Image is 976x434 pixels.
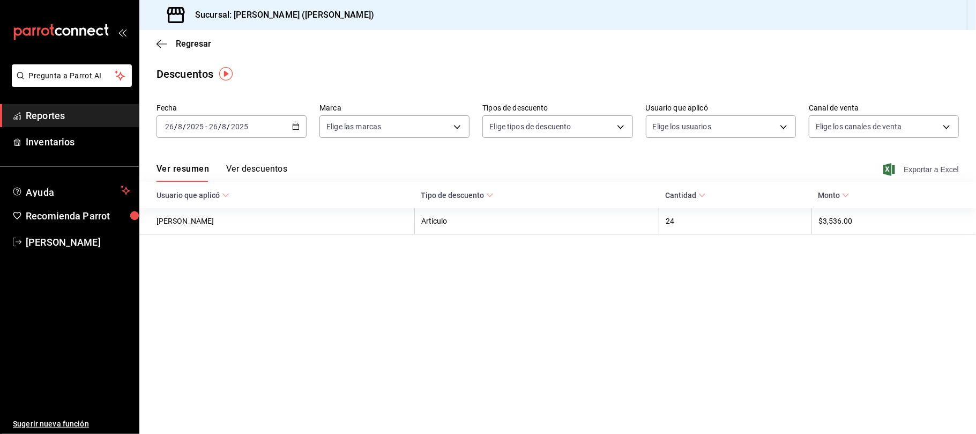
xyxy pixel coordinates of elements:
span: / [183,122,186,131]
span: Regresar [176,39,211,49]
span: Cantidad [665,191,706,200]
span: Inventarios [26,135,130,149]
input: -- [208,122,218,131]
div: navigation tabs [157,164,287,182]
label: Usuario que aplicó [646,105,796,112]
label: Marca [319,105,470,112]
th: Artículo [414,208,659,234]
span: Reportes [26,108,130,123]
input: -- [222,122,227,131]
div: Descuentos [157,66,213,82]
input: -- [165,122,174,131]
label: Tipos de descuento [482,105,632,112]
span: - [205,122,207,131]
button: Ver descuentos [226,164,287,182]
span: / [227,122,230,131]
span: Elige los canales de venta [816,121,902,132]
span: Elige tipos de descuento [489,121,571,132]
span: Sugerir nueva función [13,418,130,430]
img: Tooltip marker [219,67,233,80]
span: Elige las marcas [326,121,381,132]
span: Pregunta a Parrot AI [29,70,115,82]
h3: Sucursal: [PERSON_NAME] ([PERSON_NAME]) [187,9,374,21]
span: Tipo de descuento [421,191,494,200]
button: open_drawer_menu [118,28,126,36]
button: Ver resumen [157,164,209,182]
span: Monto [818,191,850,200]
input: ---- [230,122,249,131]
th: [PERSON_NAME] [139,208,414,234]
label: Canal de venta [809,105,959,112]
span: Recomienda Parrot [26,209,130,223]
span: [PERSON_NAME] [26,235,130,249]
span: Elige los usuarios [653,121,711,132]
a: Pregunta a Parrot AI [8,78,132,89]
input: ---- [186,122,204,131]
span: / [218,122,221,131]
span: Ayuda [26,184,116,197]
span: / [174,122,177,131]
span: Usuario que aplicó [157,191,229,200]
button: Pregunta a Parrot AI [12,64,132,87]
th: $3,536.00 [811,208,976,234]
input: -- [177,122,183,131]
button: Regresar [157,39,211,49]
button: Exportar a Excel [885,163,959,176]
label: Fecha [157,105,307,112]
th: 24 [659,208,811,234]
